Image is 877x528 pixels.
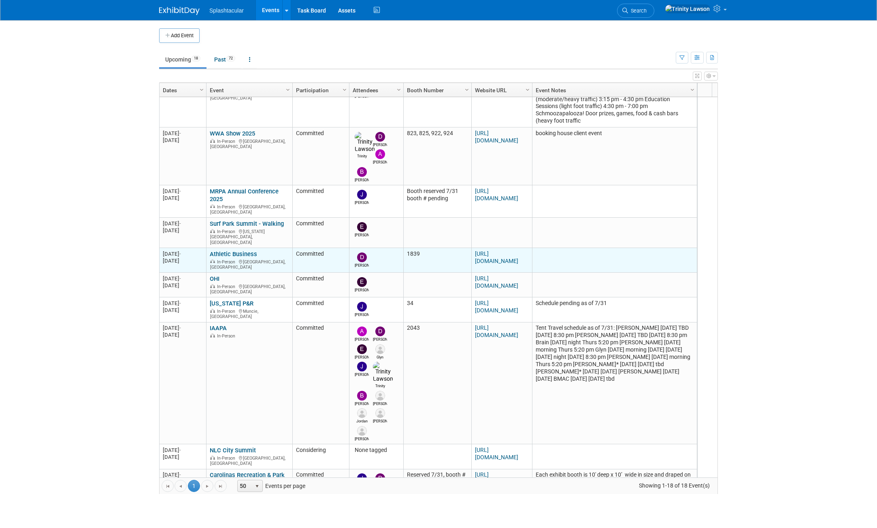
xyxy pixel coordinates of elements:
div: [DATE] [163,471,202,478]
span: - [179,447,181,453]
img: Brian Faulkner [357,391,367,401]
span: - [179,300,181,306]
span: In-Person [217,456,238,461]
img: In-Person Event [210,229,215,233]
img: Brian McMican [375,391,385,401]
a: Event [210,83,287,97]
img: Enrico Rossi [357,222,367,232]
a: Dates [163,83,201,97]
a: Column Settings [688,83,697,95]
td: 823, 825, 922, 924 [403,127,471,185]
img: In-Person Event [210,204,215,208]
div: Jimmy Nigh [355,371,369,377]
div: [GEOGRAPHIC_DATA], [GEOGRAPHIC_DATA] [210,203,289,215]
a: Column Settings [524,83,532,95]
td: Schedule pending as of 7/31 [532,297,697,322]
img: Jimmy Nigh [357,473,367,483]
td: 34 [403,297,471,322]
div: Drew Ford [355,262,369,268]
span: 1 [188,480,200,492]
img: Trinity Lawson [355,132,375,153]
a: Attendees [353,83,398,97]
a: [URL][DOMAIN_NAME] [475,447,518,460]
a: Go to the next page [201,480,213,492]
div: Glyn Jones [373,354,387,360]
div: Brian Faulkner [355,177,369,183]
span: In-Person [217,284,238,289]
img: Jordan Reinhardt [357,408,367,418]
span: Events per page [227,480,313,492]
div: Enrico Rossi [355,232,369,238]
span: Column Settings [396,87,402,93]
a: NLC City Summit [210,447,256,454]
span: Showing 1-18 of 18 Event(s) [632,480,717,491]
span: Search [628,8,647,14]
a: OHI [210,275,219,282]
div: [DATE] [163,257,202,264]
div: [DATE] [163,331,202,338]
span: Go to the previous page [177,483,184,490]
div: [GEOGRAPHIC_DATA], [GEOGRAPHIC_DATA] [210,258,289,270]
span: Column Settings [524,87,531,93]
td: 1839 [403,248,471,273]
a: Column Settings [284,83,293,95]
a: [URL][DOMAIN_NAME] [475,250,518,264]
img: Jimmy Nigh [357,362,367,371]
div: [DATE] [163,220,202,227]
a: [URL][DOMAIN_NAME] [475,130,518,144]
div: [DATE] [163,324,202,331]
img: In-Person Event [210,456,215,460]
div: Drew Ford [373,336,387,342]
a: [URL][DOMAIN_NAME] [475,324,518,338]
img: Alex Weidman [357,327,367,336]
span: Splashtacular [209,7,244,14]
div: [GEOGRAPHIC_DATA], [GEOGRAPHIC_DATA] [210,138,289,150]
td: Committed [292,218,349,248]
a: Booth Number [407,83,466,97]
div: [DATE] [163,282,202,289]
span: - [179,276,181,282]
div: Trinity Lawson [355,153,369,159]
a: [URL][DOMAIN_NAME] [475,300,518,314]
a: Go to the first page [162,480,174,492]
a: Past72 [208,52,241,67]
div: [DATE] [163,275,202,282]
img: Alex Weidman [375,149,385,159]
img: Drew Ford [375,327,385,336]
div: [DATE] [163,130,202,137]
span: In-Person [217,333,238,339]
div: [GEOGRAPHIC_DATA], [GEOGRAPHIC_DATA] [210,454,289,467]
img: In-Person Event [210,284,215,288]
td: Committed [292,185,349,218]
div: Luke Stowell [355,436,369,442]
td: Exhibit Hall Traffic Flow: [DATE] 2:45 pm - 3:15 pm Exhibit Hall Grand Opening! Refreshment Socia... [532,79,697,127]
span: 72 [226,55,235,61]
div: None tagged [353,447,400,454]
img: Enrico Rossi [357,344,367,354]
div: [DATE] [163,454,202,460]
div: [DATE] [163,300,202,307]
span: In-Person [217,139,238,144]
a: [URL][DOMAIN_NAME] [475,471,518,485]
span: - [179,251,181,257]
img: Glyn Jones [375,344,385,354]
a: Go to the previous page [175,480,187,492]
img: Randy Reinhardt [375,408,385,418]
div: Muncie, [GEOGRAPHIC_DATA] [210,307,289,320]
span: - [179,221,181,227]
a: Event Notes [536,83,692,97]
span: - [179,188,181,194]
a: [URL][DOMAIN_NAME] [475,275,518,289]
img: Brian Faulkner [357,167,367,177]
div: [DATE] [163,250,202,257]
img: Trinity Lawson [373,362,393,383]
span: In-Person [217,204,238,210]
img: Enrico Rossi [357,277,367,287]
td: Not Going [292,79,349,127]
a: Participation [296,83,344,97]
div: [DATE] [163,307,202,314]
span: Column Settings [464,87,470,93]
td: Tent Travel schedule as of 7/31: [PERSON_NAME] [DATE] TBD [DATE] 8:30 pm [PERSON_NAME] [DATE] TBD... [532,322,697,445]
a: MRPA Annual Conference 2025 [210,188,279,203]
td: Committed [292,127,349,185]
